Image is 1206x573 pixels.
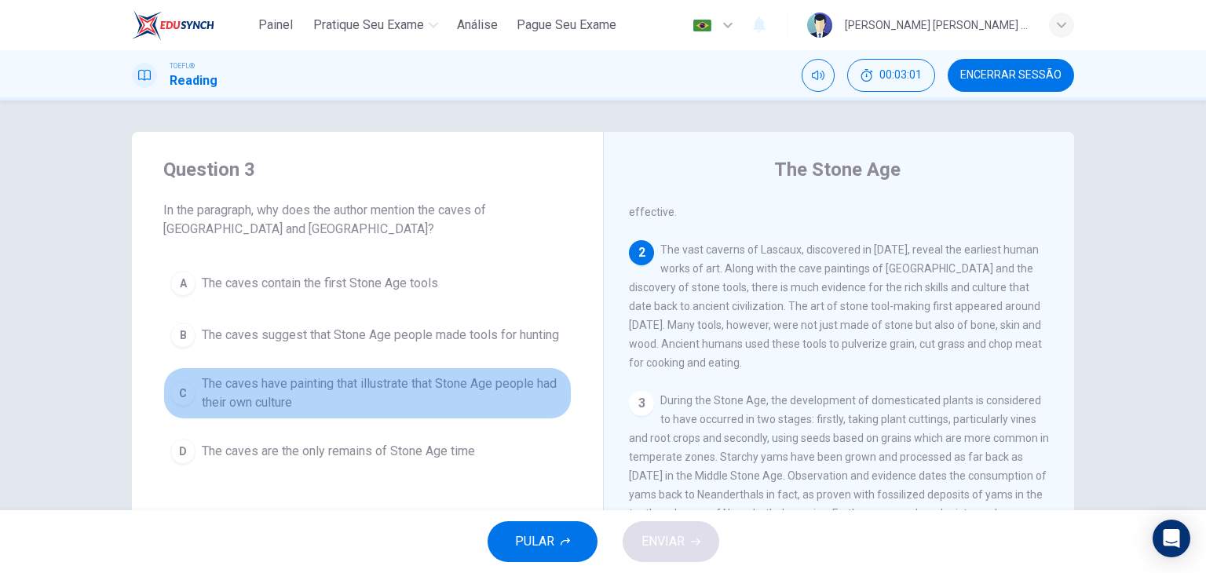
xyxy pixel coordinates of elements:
[517,16,616,35] span: Pague Seu Exame
[163,157,572,182] h4: Question 3
[693,20,712,31] img: pt
[202,274,438,293] span: The caves contain the first Stone Age tools
[170,381,196,406] div: C
[451,11,504,39] button: Análise
[802,59,835,92] div: Silenciar
[629,243,1042,369] span: The vast caverns of Lascaux, discovered in [DATE], reveal the earliest human works of art. Along ...
[170,60,195,71] span: TOEFL®
[313,16,424,35] span: Pratique seu exame
[510,11,623,39] button: Pague Seu Exame
[960,69,1062,82] span: Encerrar Sessão
[307,11,444,39] button: Pratique seu exame
[202,374,565,412] span: The caves have painting that illustrate that Stone Age people had their own culture
[629,391,654,416] div: 3
[845,16,1030,35] div: [PERSON_NAME] [PERSON_NAME] [PERSON_NAME]
[488,521,598,562] button: PULAR
[202,442,475,461] span: The caves are the only remains of Stone Age time
[163,432,572,471] button: DThe caves are the only remains of Stone Age time
[847,59,935,92] div: Esconder
[202,326,559,345] span: The caves suggest that Stone Age people made tools for hunting
[879,69,922,82] span: 00:03:01
[163,316,572,355] button: BThe caves suggest that Stone Age people made tools for hunting
[132,9,214,41] img: EduSynch logo
[170,271,196,296] div: A
[629,240,654,265] div: 2
[132,9,250,41] a: EduSynch logo
[170,71,217,90] h1: Reading
[163,201,572,239] span: In the paragraph, why does the author mention the caves of [GEOGRAPHIC_DATA] and [GEOGRAPHIC_DATA]?
[163,367,572,419] button: CThe caves have painting that illustrate that Stone Age people had their own culture
[250,11,301,39] button: Painel
[948,59,1074,92] button: Encerrar Sessão
[170,323,196,348] div: B
[170,439,196,464] div: D
[807,13,832,38] img: Profile picture
[774,157,901,182] h4: The Stone Age
[847,59,935,92] button: 00:03:01
[1153,520,1190,557] div: Open Intercom Messenger
[457,16,498,35] span: Análise
[515,531,554,553] span: PULAR
[258,16,293,35] span: Painel
[163,264,572,303] button: AThe caves contain the first Stone Age tools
